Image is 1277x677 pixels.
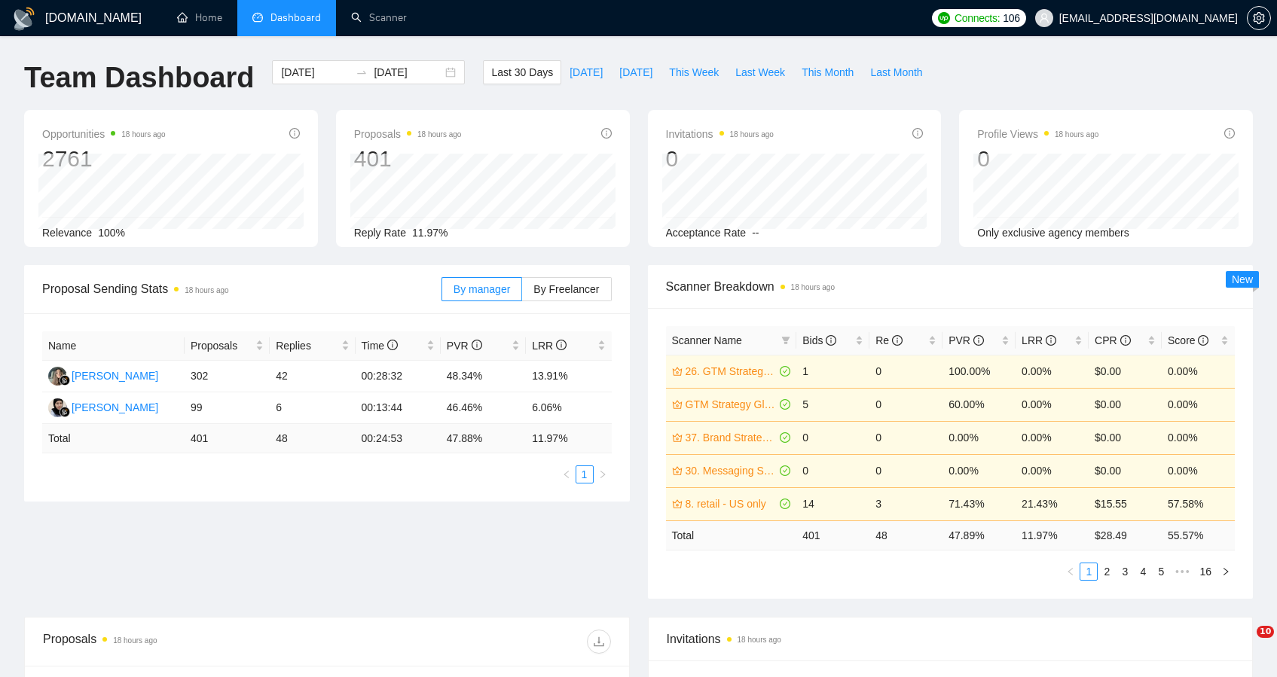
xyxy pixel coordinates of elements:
span: left [562,470,571,479]
td: $0.00 [1089,421,1162,454]
td: 0 [869,454,942,487]
span: crown [672,499,683,509]
td: 60.00% [942,388,1016,421]
span: New [1232,273,1253,285]
span: user [1039,13,1049,23]
li: 3 [1116,563,1134,581]
span: check-circle [780,399,790,410]
a: 37. Brand Strategy - US only [686,429,778,446]
span: Last Month [870,64,922,81]
iframe: Intercom live chat [1226,626,1262,662]
td: 302 [185,361,270,392]
span: crown [672,366,683,377]
span: check-circle [780,465,790,476]
td: 0.00% [1016,388,1089,421]
span: download [588,636,610,648]
time: 18 hours ago [121,130,165,139]
span: dashboard [252,12,263,23]
a: 16 [1195,563,1216,580]
time: 18 hours ago [1055,130,1098,139]
span: Opportunities [42,125,166,143]
span: Scanner Breakdown [666,277,1236,296]
td: 1 [796,355,869,388]
span: Last Week [735,64,785,81]
button: This Month [793,60,862,84]
span: Acceptance Rate [666,227,747,239]
span: Invitations [666,125,774,143]
time: 18 hours ago [730,130,774,139]
a: 1 [576,466,593,483]
a: 4 [1135,563,1151,580]
td: 6 [270,392,355,424]
a: searchScanner [351,11,407,24]
span: info-circle [1046,335,1056,346]
div: 0 [666,145,774,173]
td: 100.00% [942,355,1016,388]
span: crown [672,465,683,476]
span: Proposal Sending Stats [42,279,441,298]
a: setting [1247,12,1271,24]
span: Re [875,334,903,346]
td: 55.57 % [1162,520,1235,550]
button: left [1062,563,1080,581]
span: CPR [1095,334,1130,346]
img: gigradar-bm.png [60,375,70,386]
span: Scanner Name [672,334,742,346]
button: Last Week [727,60,793,84]
td: 0 [869,388,942,421]
td: 6.06% [526,392,611,424]
td: 48 [869,520,942,550]
td: 0.00% [1016,421,1089,454]
span: Reply Rate [354,227,406,239]
td: $ 28.49 [1089,520,1162,550]
button: right [1217,563,1235,581]
time: 18 hours ago [791,283,835,291]
img: gigradar-bm.png [60,407,70,417]
span: filter [781,336,790,345]
td: 0.00% [1016,355,1089,388]
span: This Week [669,64,719,81]
span: info-circle [826,335,836,346]
img: IH [48,398,67,417]
td: 0 [869,421,942,454]
span: Proposals [191,337,252,354]
th: Replies [270,331,355,361]
td: 13.91% [526,361,611,392]
td: 47.88 % [441,424,526,453]
li: 5 [1152,563,1170,581]
button: setting [1247,6,1271,30]
a: 3 [1117,563,1133,580]
time: 18 hours ago [113,636,157,645]
li: Previous Page [1062,563,1080,581]
span: info-circle [912,128,923,139]
span: 11.97% [412,227,448,239]
div: 2761 [42,145,166,173]
span: info-circle [1224,128,1235,139]
span: info-circle [601,128,612,139]
span: Profile Views [977,125,1098,143]
td: 48 [270,424,355,453]
td: 99 [185,392,270,424]
td: 0 [796,454,869,487]
li: Previous Page [558,465,576,483]
td: 0 [869,355,942,388]
span: Only exclusive agency members [977,227,1129,239]
button: download [587,630,611,654]
span: Dashboard [270,11,321,24]
span: 106 [1003,10,1019,26]
span: By manager [454,283,510,295]
td: 5 [796,388,869,421]
td: 00:13:44 [356,392,441,424]
span: -- [752,227,759,239]
td: $0.00 [1089,388,1162,421]
a: homeHome [177,11,222,24]
td: 0.00% [1162,355,1235,388]
span: Last 30 Days [491,64,553,81]
span: crown [672,432,683,443]
span: info-circle [472,340,482,350]
span: By Freelancer [533,283,599,295]
span: ••• [1170,563,1194,581]
a: 26. GTM Strategy Only - US only [686,363,778,380]
span: crown [672,399,683,410]
a: 1 [1080,563,1097,580]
